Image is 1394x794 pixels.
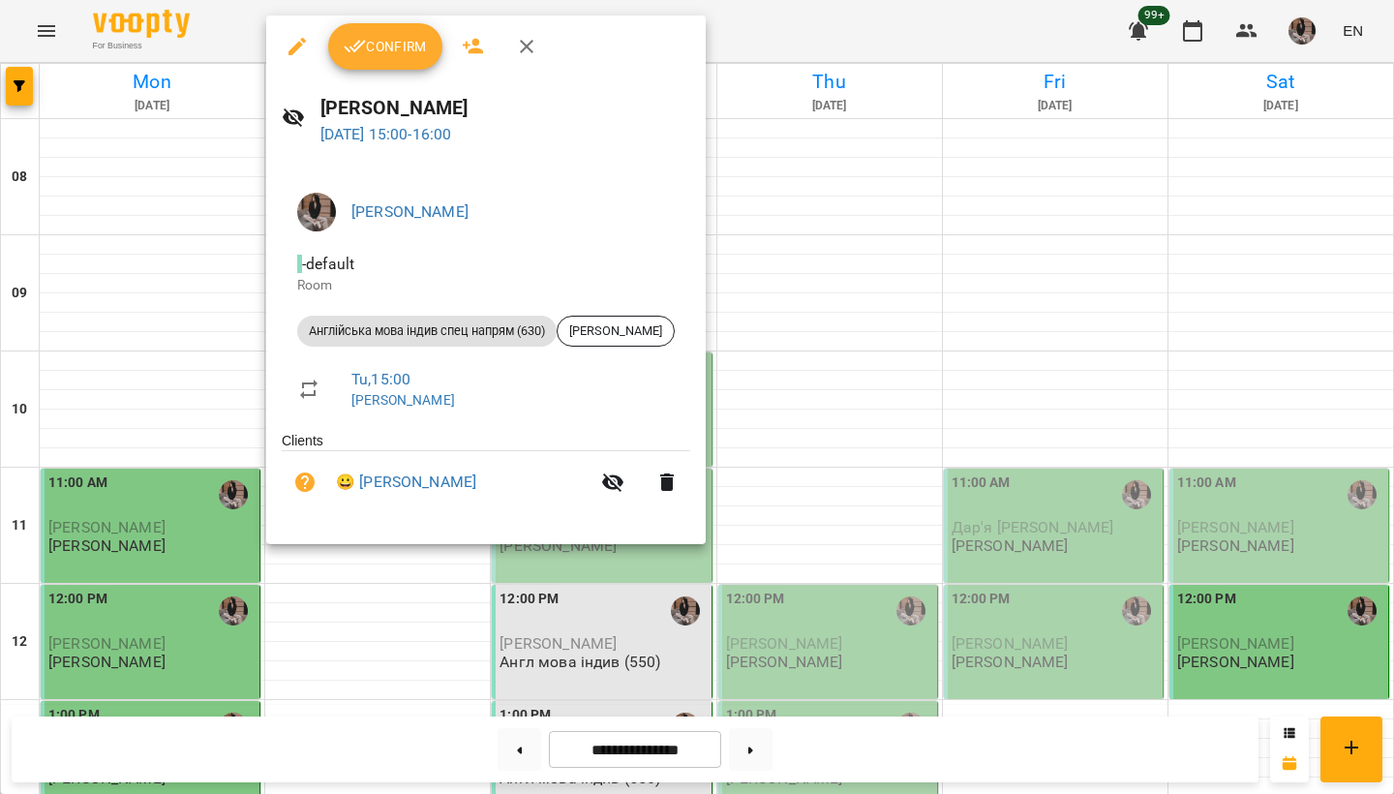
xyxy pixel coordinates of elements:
[351,202,469,221] a: [PERSON_NAME]
[558,322,674,340] span: [PERSON_NAME]
[344,35,427,58] span: Confirm
[351,392,455,408] a: [PERSON_NAME]
[336,471,476,494] a: 😀 [PERSON_NAME]
[328,23,442,70] button: Confirm
[320,125,452,143] a: [DATE] 15:00-16:00
[297,322,557,340] span: Англійська мова індив спец напрям (630)
[282,459,328,505] button: Unpaid. Bill the attendance?
[297,193,336,231] img: 7eeb5c2dceb0f540ed985a8fa2922f17.jpg
[557,316,675,347] div: [PERSON_NAME]
[320,93,690,123] h6: [PERSON_NAME]
[297,255,358,273] span: - default
[297,276,675,295] p: Room
[351,370,410,388] a: Tu , 15:00
[282,431,690,521] ul: Clients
